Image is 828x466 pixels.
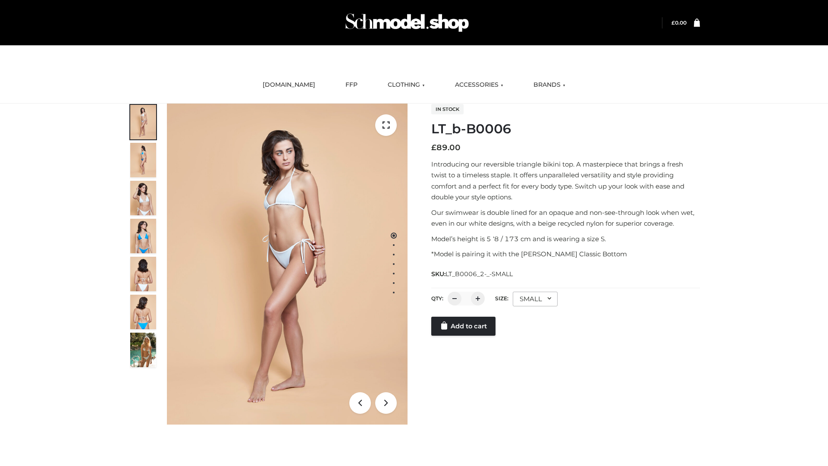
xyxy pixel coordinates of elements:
p: Introducing our reversible triangle bikini top. A masterpiece that brings a fresh twist to a time... [431,159,700,203]
img: ArielClassicBikiniTop_CloudNine_AzureSky_OW114ECO_3-scaled.jpg [130,181,156,215]
img: Schmodel Admin 964 [342,6,472,40]
img: ArielClassicBikiniTop_CloudNine_AzureSky_OW114ECO_4-scaled.jpg [130,219,156,253]
a: CLOTHING [381,76,431,94]
span: In stock [431,104,464,114]
img: Arieltop_CloudNine_AzureSky2.jpg [130,333,156,367]
img: ArielClassicBikiniTop_CloudNine_AzureSky_OW114ECO_2-scaled.jpg [130,143,156,177]
span: SKU: [431,269,514,279]
a: Add to cart [431,317,496,336]
img: ArielClassicBikiniTop_CloudNine_AzureSky_OW114ECO_1 [167,104,408,425]
a: [DOMAIN_NAME] [256,76,322,94]
img: ArielClassicBikiniTop_CloudNine_AzureSky_OW114ECO_1-scaled.jpg [130,105,156,139]
bdi: 0.00 [671,19,687,26]
h1: LT_b-B0006 [431,121,700,137]
img: ArielClassicBikiniTop_CloudNine_AzureSky_OW114ECO_8-scaled.jpg [130,295,156,329]
p: Model’s height is 5 ‘8 / 173 cm and is wearing a size S. [431,233,700,245]
a: ACCESSORIES [448,76,510,94]
span: £ [671,19,675,26]
a: FFP [339,76,364,94]
p: *Model is pairing it with the [PERSON_NAME] Classic Bottom [431,249,700,260]
img: ArielClassicBikiniTop_CloudNine_AzureSky_OW114ECO_7-scaled.jpg [130,257,156,291]
span: £ [431,143,436,152]
a: £0.00 [671,19,687,26]
p: Our swimwear is double lined for an opaque and non-see-through look when wet, even in our white d... [431,207,700,229]
label: Size: [495,295,508,302]
bdi: 89.00 [431,143,461,152]
span: LT_B0006_2-_-SMALL [445,270,513,278]
div: SMALL [513,292,558,306]
a: BRANDS [527,76,572,94]
label: QTY: [431,295,443,302]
